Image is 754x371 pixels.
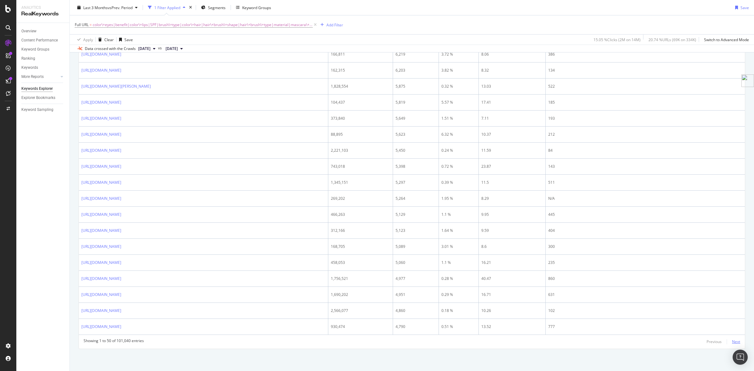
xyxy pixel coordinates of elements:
div: 0.29 % [441,292,476,297]
div: 3.01 % [441,244,476,249]
div: RealKeywords [21,10,64,18]
div: 166,811 [331,52,390,57]
a: Keyword Groups [21,46,65,53]
div: Analytics [21,5,64,10]
div: 5,450 [396,148,436,153]
img: side-widget.svg [741,74,754,87]
a: [URL][DOMAIN_NAME] [81,148,121,153]
div: 3.82 % [441,68,476,73]
div: Switch to Advanced Mode [704,37,749,42]
a: [URL][DOMAIN_NAME] [81,100,121,105]
div: 0.32 % [441,84,476,89]
div: 373,840 [331,116,390,121]
span: vs Prev. Period [108,5,133,10]
div: 5.57 % [441,100,476,105]
div: 445 [548,212,742,217]
a: [URL][DOMAIN_NAME] [81,132,121,137]
div: 5,129 [396,212,436,217]
div: 104,437 [331,100,390,105]
div: 168,705 [331,244,390,249]
div: 3.72 % [441,52,476,57]
div: 7.11 [481,116,543,121]
div: 6.32 % [441,132,476,137]
div: 2,221,103 [331,148,390,153]
button: Next [732,338,740,346]
a: [URL][DOMAIN_NAME] [81,244,121,249]
div: 8.29 [481,196,543,201]
div: 235 [548,260,742,265]
a: Keyword Sampling [21,106,65,113]
a: [URL][DOMAIN_NAME][PERSON_NAME] [81,84,151,89]
div: Add Filter [326,22,343,27]
a: [URL][DOMAIN_NAME] [81,116,121,121]
div: 522 [548,84,742,89]
div: Next [732,339,740,344]
div: 269,202 [331,196,390,201]
div: Keyword Sampling [21,106,53,113]
div: 5,264 [396,196,436,201]
div: Save [124,37,133,42]
a: [URL][DOMAIN_NAME] [81,180,121,185]
div: 8.06 [481,52,543,57]
div: 1,828,554 [331,84,390,89]
div: 40.47 [481,276,543,281]
div: Ranking [21,55,35,62]
span: 2025 Oct. 8th [138,46,150,52]
button: 1 Filter Applied [145,3,188,13]
button: Add Filter [318,21,343,29]
a: Overview [21,28,65,35]
div: 1,345,151 [331,180,390,185]
a: [URL][DOMAIN_NAME] [81,260,121,265]
div: Content Performance [21,37,58,44]
div: 9.95 [481,212,543,217]
div: Clear [104,37,114,42]
div: 930,474 [331,324,390,330]
div: 13.03 [481,84,543,89]
div: 102 [548,308,742,314]
div: 5,060 [396,260,436,265]
div: 1.64 % [441,228,476,233]
div: 300 [548,244,742,249]
div: 10.37 [481,132,543,137]
a: Keywords Explorer [21,85,65,92]
div: 212 [548,132,742,137]
div: 631 [548,292,742,297]
span: color\+eyes|benefit|color\+lips|SPF|brush\+type|color\+hair|hair\+brush\+shape|hair\+brush\+type|... [93,20,313,29]
div: Open Intercom Messenger [733,350,748,365]
a: [URL][DOMAIN_NAME] [81,276,121,281]
div: 404 [548,228,742,233]
div: 1.1 % [441,212,476,217]
div: 4,977 [396,276,436,281]
span: Last 3 Months [83,5,108,10]
div: 23.87 [481,164,543,169]
div: 20.74 % URLs ( 69K on 334K ) [648,37,696,42]
div: 84 [548,148,742,153]
button: [DATE] [136,45,158,52]
div: 15.05 % Clicks ( 2M on 14M ) [593,37,641,42]
div: 0.18 % [441,308,476,314]
span: vs [158,45,163,51]
a: Keywords [21,64,65,71]
div: 860 [548,276,742,281]
div: 0.72 % [441,164,476,169]
div: 511 [548,180,742,185]
div: Explorer Bookmarks [21,95,55,101]
div: 0.39 % [441,180,476,185]
div: N/A [548,196,742,201]
div: Data crossed with the Crawls [85,46,136,52]
div: 0.24 % [441,148,476,153]
div: 9.59 [481,228,543,233]
div: 11.59 [481,148,543,153]
button: Last 3 MonthsvsPrev. Period [75,3,140,13]
div: 88,895 [331,132,390,137]
div: 8.32 [481,68,543,73]
div: 16.21 [481,260,543,265]
div: Apply [83,37,93,42]
button: Keyword Groups [233,3,274,13]
div: times [188,4,193,11]
div: 5,649 [396,116,436,121]
div: 466,263 [331,212,390,217]
div: 1.1 % [441,260,476,265]
div: 5,623 [396,132,436,137]
a: [URL][DOMAIN_NAME] [81,292,121,297]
